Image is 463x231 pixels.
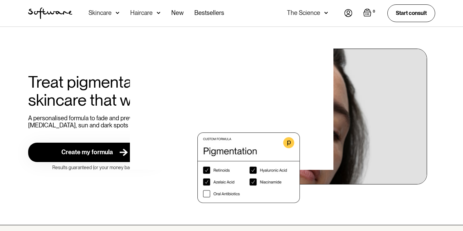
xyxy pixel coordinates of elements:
[387,4,435,22] a: Start consult
[28,114,195,129] p: A personalised formula to fade and prevent [MEDICAL_DATA], [MEDICAL_DATA], sun and dark spots
[157,10,160,16] img: arrow down
[61,148,113,156] div: Create my formula
[28,7,72,19] a: home
[287,10,320,16] div: The Science
[371,8,377,15] div: 0
[324,10,328,16] img: arrow down
[363,8,377,18] a: Open empty cart
[130,10,153,16] div: Haircare
[28,73,195,109] h1: Treat pigmentation with skincare that works
[28,7,72,19] img: Software Logo
[28,143,160,162] a: Create my formula
[89,10,112,16] div: Skincare
[28,165,160,171] div: Results guaranteed (or your money back)
[116,10,119,16] img: arrow down
[130,34,333,170] img: blank image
